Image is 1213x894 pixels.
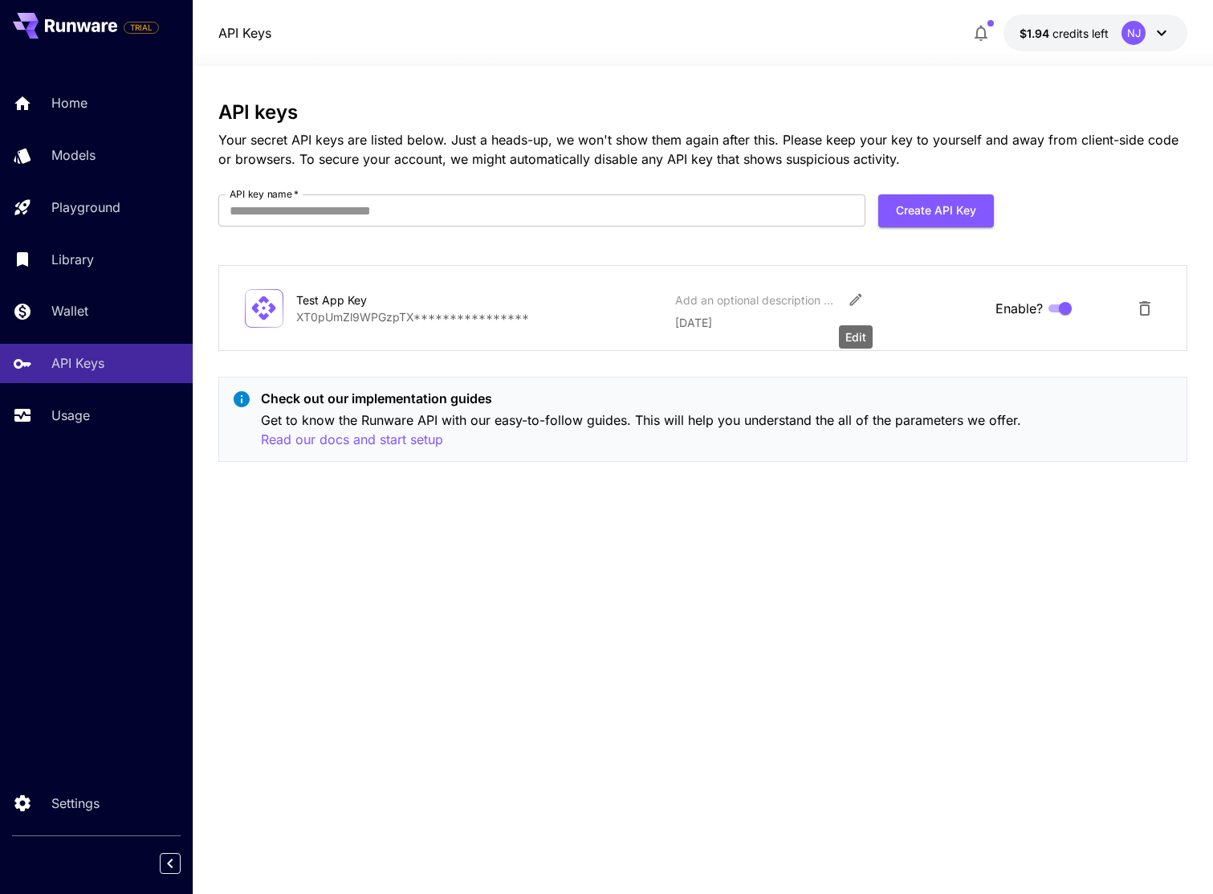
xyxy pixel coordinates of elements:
[51,93,88,112] p: Home
[1129,292,1161,325] button: Delete API Key
[1020,27,1052,40] span: $1.94
[261,389,1174,408] p: Check out our implementation guides
[675,314,983,331] p: [DATE]
[160,853,181,874] button: Collapse sidebar
[230,187,299,201] label: API key name
[1020,25,1109,42] div: $1.9375
[124,18,159,37] span: Add your payment card to enable full platform functionality.
[995,299,1043,318] span: Enable?
[675,292,836,308] div: Add an optional description or comment
[261,430,443,450] button: Read our docs and start setup
[51,250,94,269] p: Library
[51,406,90,425] p: Usage
[218,23,271,43] a: API Keys
[51,198,120,217] p: Playground
[841,285,870,314] button: Edit
[51,301,88,320] p: Wallet
[1052,27,1109,40] span: credits left
[172,849,193,878] div: Collapse sidebar
[124,22,158,34] span: TRIAL
[878,194,994,227] button: Create API Key
[1121,21,1146,45] div: NJ
[1003,14,1187,51] button: $1.9375NJ
[51,145,96,165] p: Models
[261,410,1174,450] p: Get to know the Runware API with our easy-to-follow guides. This will help you understand the all...
[296,292,457,308] div: Test App Key
[218,23,271,43] nav: breadcrumb
[839,325,873,349] div: Edit
[218,101,1187,124] h3: API keys
[218,130,1187,169] p: Your secret API keys are listed below. Just a heads-up, we won't show them again after this. Plea...
[51,794,100,813] p: Settings
[51,353,104,373] p: API Keys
